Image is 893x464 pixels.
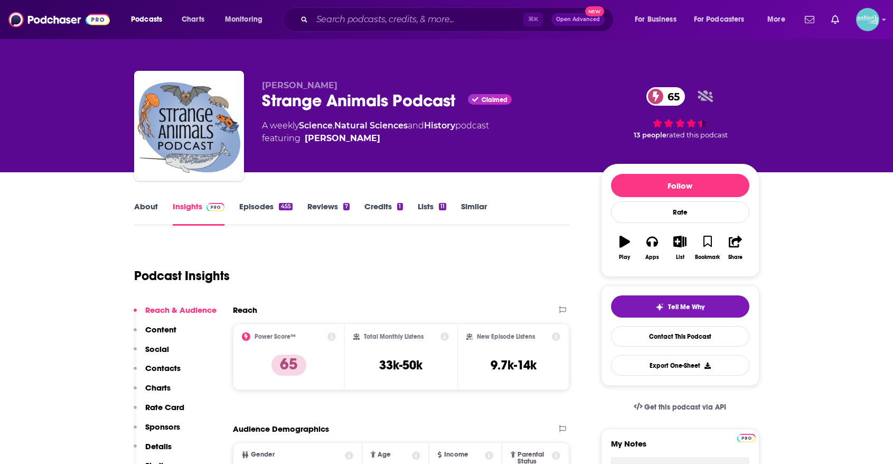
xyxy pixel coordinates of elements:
[523,13,543,26] span: ⌘ K
[145,363,181,373] p: Contacts
[737,432,756,442] a: Pro website
[728,254,742,261] div: Share
[856,8,879,31] span: Logged in as JessicaPellien
[173,201,225,226] a: InsightsPodchaser Pro
[343,203,350,210] div: 7
[687,11,760,28] button: open menu
[397,203,402,210] div: 1
[136,73,242,179] img: Strange Animals Podcast
[482,97,507,103] span: Claimed
[8,10,110,30] img: Podchaser - Follow, Share and Rate Podcasts
[134,402,184,422] button: Rate Card
[619,254,630,261] div: Play
[551,13,605,26] button: Open AdvancedNew
[334,120,408,131] a: Natural Sciences
[333,120,334,131] span: ,
[645,254,659,261] div: Apps
[585,6,604,16] span: New
[461,201,487,226] a: Similar
[721,229,749,267] button: Share
[134,363,181,383] button: Contacts
[233,424,329,434] h2: Audience Demographics
[262,132,489,145] span: featuring
[307,201,350,226] a: Reviews7
[134,305,217,324] button: Reach & Audience
[262,80,337,90] span: [PERSON_NAME]
[134,422,180,441] button: Sponsors
[666,131,728,139] span: rated this podcast
[134,441,172,461] button: Details
[801,11,819,29] a: Show notifications dropdown
[364,201,402,226] a: Credits1
[657,87,685,106] span: 65
[134,344,169,364] button: Social
[145,441,172,451] p: Details
[299,120,333,131] a: Science
[378,451,391,458] span: Age
[695,254,720,261] div: Bookmark
[627,11,690,28] button: open menu
[134,201,158,226] a: About
[233,305,257,315] h2: Reach
[145,344,169,354] p: Social
[175,11,211,28] a: Charts
[676,254,684,261] div: List
[182,12,204,27] span: Charts
[694,229,721,267] button: Bookmark
[635,12,676,27] span: For Business
[305,132,380,145] a: Kate Shaw
[145,324,176,335] p: Content
[124,11,176,28] button: open menu
[694,12,745,27] span: For Podcasters
[134,268,230,284] h1: Podcast Insights
[134,324,176,344] button: Content
[611,439,749,457] label: My Notes
[145,402,184,412] p: Rate Card
[379,357,422,373] h3: 33k-50k
[646,87,685,106] a: 65
[255,333,296,340] h2: Power Score™
[206,203,225,211] img: Podchaser Pro
[134,383,171,402] button: Charts
[271,355,306,376] p: 65
[611,174,749,197] button: Follow
[444,451,468,458] span: Income
[644,403,726,412] span: Get this podcast via API
[638,229,666,267] button: Apps
[737,434,756,442] img: Podchaser Pro
[601,80,759,146] div: 65 13 peoplerated this podcast
[767,12,785,27] span: More
[251,451,275,458] span: Gender
[625,394,735,420] a: Get this podcast via API
[364,333,424,340] h2: Total Monthly Listens
[856,8,879,31] img: User Profile
[239,201,292,226] a: Episodes455
[668,303,704,311] span: Tell Me Why
[145,422,180,432] p: Sponsors
[666,229,693,267] button: List
[611,355,749,376] button: Export One-Sheet
[418,201,446,226] a: Lists11
[655,303,664,311] img: tell me why sparkle
[611,201,749,223] div: Rate
[477,333,535,340] h2: New Episode Listens
[145,305,217,315] p: Reach & Audience
[827,11,843,29] a: Show notifications dropdown
[439,203,446,210] div: 11
[262,119,489,145] div: A weekly podcast
[131,12,162,27] span: Podcasts
[424,120,455,131] a: History
[218,11,276,28] button: open menu
[145,383,171,393] p: Charts
[279,203,292,210] div: 455
[556,17,600,22] span: Open Advanced
[225,12,262,27] span: Monitoring
[408,120,424,131] span: and
[856,8,879,31] button: Show profile menu
[491,357,537,373] h3: 9.7k-14k
[312,11,523,28] input: Search podcasts, credits, & more...
[611,295,749,318] button: tell me why sparkleTell Me Why
[293,7,624,32] div: Search podcasts, credits, & more...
